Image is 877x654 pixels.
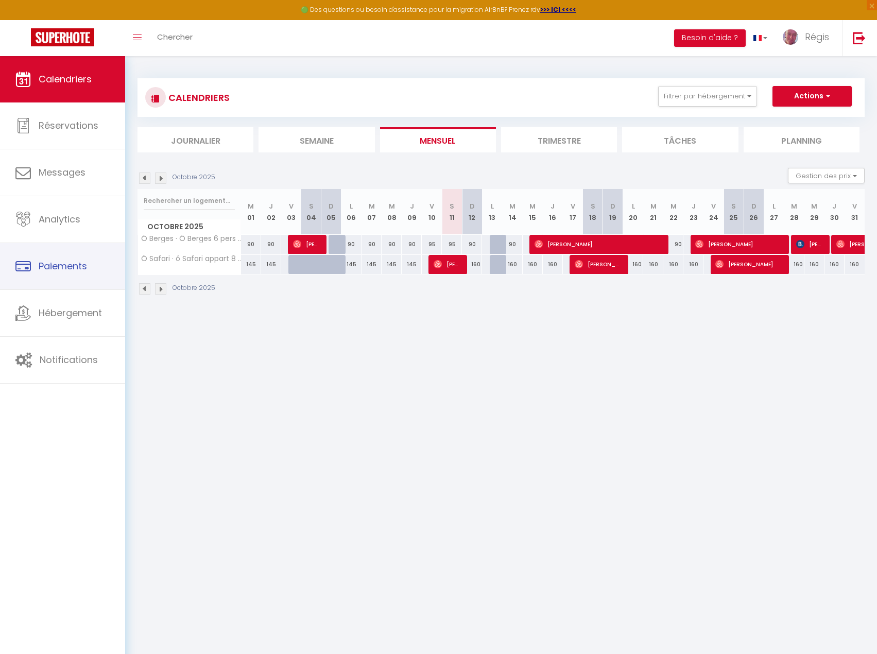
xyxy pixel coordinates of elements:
abbr: V [289,201,294,211]
span: Hébergement [39,306,102,319]
abbr: V [429,201,434,211]
li: Tâches [622,127,738,152]
span: Messages [39,166,85,179]
div: 90 [362,235,382,254]
th: 19 [603,189,623,235]
abbr: S [450,201,454,211]
div: 160 [503,255,523,274]
abbr: J [692,201,696,211]
div: 160 [623,255,643,274]
abbr: M [650,201,657,211]
div: 90 [503,235,523,254]
span: [PERSON_NAME] [796,234,823,254]
th: 01 [241,189,261,235]
img: Super Booking [31,28,94,46]
li: Trimestre [501,127,617,152]
span: Régis [805,30,829,43]
abbr: M [791,201,797,211]
span: Analytics [39,213,80,226]
div: 145 [382,255,402,274]
abbr: L [772,201,776,211]
abbr: L [350,201,353,211]
th: 16 [543,189,563,235]
div: 145 [261,255,281,274]
img: ... [783,29,798,45]
th: 29 [804,189,824,235]
th: 20 [623,189,643,235]
abbr: J [832,201,836,211]
th: 18 [583,189,603,235]
abbr: J [410,201,414,211]
button: Gestion des prix [788,168,865,183]
span: Octobre 2025 [138,219,240,234]
span: [PERSON_NAME] [715,254,782,274]
th: 10 [422,189,442,235]
th: 31 [845,189,865,235]
li: Journalier [137,127,253,152]
div: 90 [462,235,482,254]
div: 160 [845,255,865,274]
abbr: M [529,201,536,211]
span: [PERSON_NAME] [575,254,622,274]
div: 160 [804,255,824,274]
abbr: V [711,201,716,211]
span: Calendriers [39,73,92,85]
th: 25 [724,189,744,235]
th: 09 [402,189,422,235]
div: 160 [543,255,563,274]
button: Filtrer par hébergement [658,86,757,107]
th: 08 [382,189,402,235]
div: 90 [402,235,422,254]
span: [PERSON_NAME] [434,254,460,274]
div: 95 [422,235,442,254]
th: 02 [261,189,281,235]
abbr: M [369,201,375,211]
li: Semaine [259,127,374,152]
p: Octobre 2025 [173,283,215,293]
abbr: M [509,201,515,211]
abbr: D [470,201,475,211]
img: logout [853,31,866,44]
div: 160 [784,255,804,274]
strong: >>> ICI <<<< [540,5,576,14]
abbr: J [551,201,555,211]
div: 160 [663,255,683,274]
p: Octobre 2025 [173,173,215,182]
li: Planning [744,127,859,152]
button: Actions [772,86,852,107]
abbr: D [610,201,615,211]
abbr: M [248,201,254,211]
th: 06 [341,189,362,235]
th: 28 [784,189,804,235]
abbr: L [632,201,635,211]
span: Chercher [157,31,193,42]
abbr: S [309,201,314,211]
span: Ô Berges · Ô Berges 6 pers + bébé, jardin, proche centre [140,235,243,243]
a: ... Régis [775,20,842,56]
div: 145 [402,255,422,274]
span: [PERSON_NAME] [695,234,782,254]
div: 160 [523,255,543,274]
th: 07 [362,189,382,235]
div: 90 [341,235,362,254]
div: 90 [241,235,261,254]
abbr: V [571,201,575,211]
span: [PERSON_NAME] [293,234,320,254]
th: 24 [703,189,724,235]
button: Besoin d'aide ? [674,29,746,47]
abbr: M [670,201,677,211]
abbr: J [269,201,273,211]
span: [PERSON_NAME] [535,234,662,254]
th: 05 [321,189,341,235]
abbr: S [731,201,736,211]
th: 12 [462,189,482,235]
input: Rechercher un logement... [144,192,235,210]
div: 160 [643,255,663,274]
div: 160 [683,255,703,274]
div: 160 [824,255,845,274]
div: 145 [241,255,261,274]
span: Réservations [39,119,98,132]
div: 90 [382,235,402,254]
abbr: L [491,201,494,211]
div: 95 [442,235,462,254]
